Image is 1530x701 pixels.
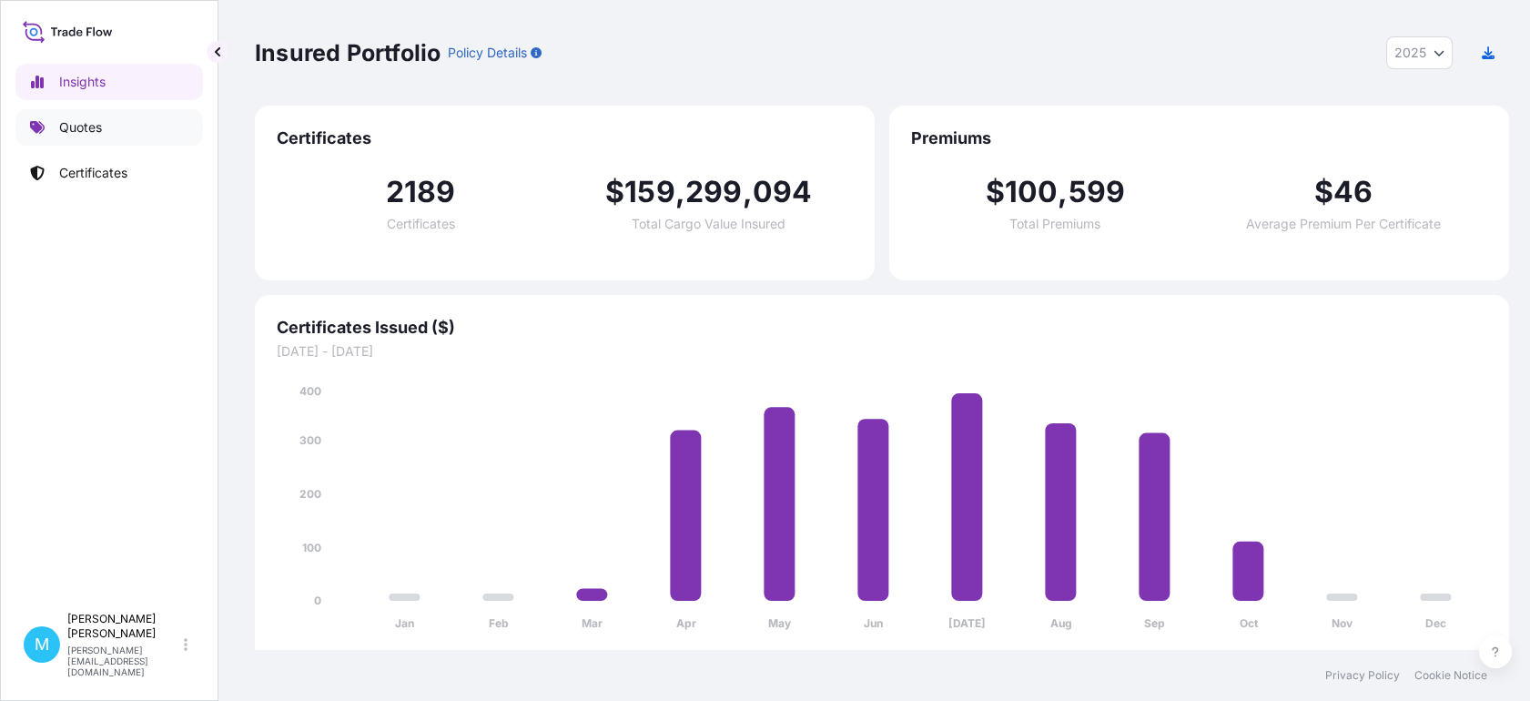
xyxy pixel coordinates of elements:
tspan: Aug [1050,616,1072,630]
a: Quotes [15,109,203,146]
span: $ [605,178,624,207]
tspan: 300 [299,433,321,447]
p: Policy Details [448,44,527,62]
span: 599 [1068,178,1125,207]
span: 299 [685,178,743,207]
span: Certificates [277,127,853,149]
tspan: Sep [1144,616,1165,630]
tspan: Apr [676,616,696,630]
span: $ [1313,178,1332,207]
a: Certificates [15,155,203,191]
tspan: 100 [302,541,321,554]
span: M [35,635,49,654]
span: 100 [1005,178,1059,207]
span: Total Cargo Value Insured [632,218,785,230]
button: Year Selector [1386,36,1453,69]
span: 46 [1333,178,1373,207]
p: [PERSON_NAME][EMAIL_ADDRESS][DOMAIN_NAME] [67,645,180,677]
tspan: Jun [864,616,883,630]
tspan: Dec [1425,616,1446,630]
tspan: [DATE] [948,616,986,630]
tspan: Jan [395,616,414,630]
span: [DATE] - [DATE] [277,342,1487,361]
span: Premiums [911,127,1487,149]
span: , [1058,178,1068,207]
p: Certificates [59,164,127,182]
span: Average Premium Per Certificate [1246,218,1441,230]
p: Insights [59,73,106,91]
p: Insured Portfolio [255,38,441,67]
span: , [675,178,685,207]
span: 159 [624,178,675,207]
tspan: 0 [314,594,321,607]
a: Insights [15,64,203,100]
tspan: 200 [299,487,321,501]
span: 094 [753,178,813,207]
span: $ [985,178,1004,207]
p: [PERSON_NAME] [PERSON_NAME] [67,612,180,641]
tspan: Nov [1332,616,1353,630]
tspan: May [768,616,792,630]
span: 2189 [386,178,456,207]
span: 2025 [1394,44,1426,62]
span: Certificates [387,218,455,230]
span: Total Premiums [1009,218,1100,230]
tspan: 400 [299,384,321,398]
a: Cookie Notice [1414,668,1487,683]
tspan: Feb [489,616,509,630]
a: Privacy Policy [1325,668,1400,683]
span: Certificates Issued ($) [277,317,1487,339]
p: Quotes [59,118,102,137]
tspan: Mar [582,616,603,630]
span: , [743,178,753,207]
tspan: Oct [1240,616,1259,630]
